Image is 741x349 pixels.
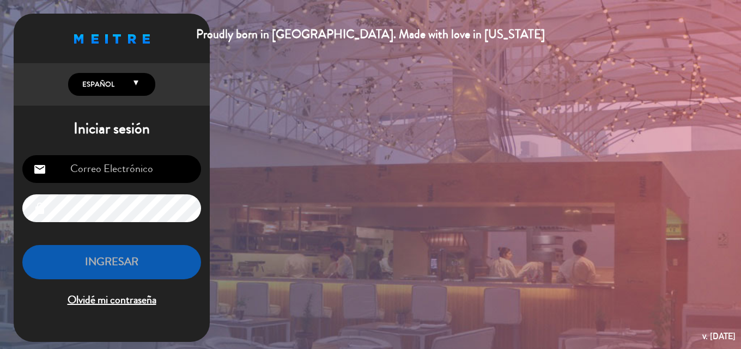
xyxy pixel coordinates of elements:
button: INGRESAR [22,245,201,279]
div: v. [DATE] [702,329,736,344]
i: email [33,163,46,176]
span: Olvidé mi contraseña [22,291,201,309]
span: Español [80,79,114,90]
input: Correo Electrónico [22,155,201,183]
i: lock [33,202,46,215]
h1: Iniciar sesión [14,120,210,138]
